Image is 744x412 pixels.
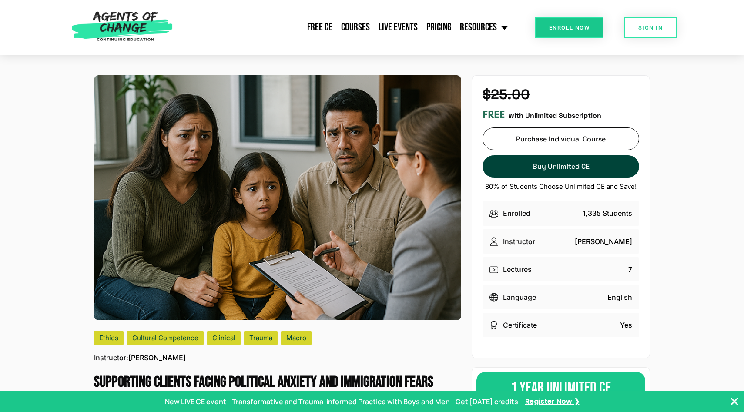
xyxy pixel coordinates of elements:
[94,352,128,363] span: Instructor:
[503,320,537,330] p: Certificate
[503,292,536,302] p: Language
[303,17,337,38] a: Free CE
[244,331,278,345] div: Trauma
[575,236,632,247] p: [PERSON_NAME]
[94,331,124,345] div: Ethics
[483,155,639,178] a: Buy Unlimited CE
[165,396,518,407] p: New LIVE CE event - Transformative and Trauma-informed Practice with Boys and Men - Get [DATE] cr...
[503,264,532,275] p: Lectures
[374,17,422,38] a: Live Events
[483,86,639,103] h4: $25.00
[533,162,590,171] span: Buy Unlimited CE
[525,397,580,406] a: Register Now ❯
[94,352,186,363] p: [PERSON_NAME]
[94,373,461,392] h1: Supporting Clients Facing Political Anxiety and Immigration Fears (2 Cultural Competency CE Credit)
[337,17,374,38] a: Courses
[628,264,632,275] p: 7
[583,208,632,218] p: 1,335 Students
[535,17,603,38] a: Enroll Now
[483,108,639,121] div: with Unlimited Subscription
[607,292,632,302] p: English
[620,320,632,330] p: Yes
[483,108,505,121] h3: FREE
[456,17,512,38] a: Resources
[729,396,740,407] button: Close Banner
[94,75,461,320] img: Supporting Clients Facing Political Anxiety and Immigration Fears (2 Cultural Competency CE Credit)
[549,25,590,30] span: Enroll Now
[422,17,456,38] a: Pricing
[638,25,663,30] span: SIGN IN
[207,331,241,345] div: Clinical
[624,17,677,38] a: SIGN IN
[483,127,639,150] a: Purchase Individual Course
[503,208,530,218] p: Enrolled
[483,183,639,191] p: 80% of Students Choose Unlimited CE and Save!
[281,331,312,345] div: Macro
[503,236,535,247] p: Instructor
[177,17,512,38] nav: Menu
[127,331,204,345] div: Cultural Competence
[516,135,606,143] span: Purchase Individual Course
